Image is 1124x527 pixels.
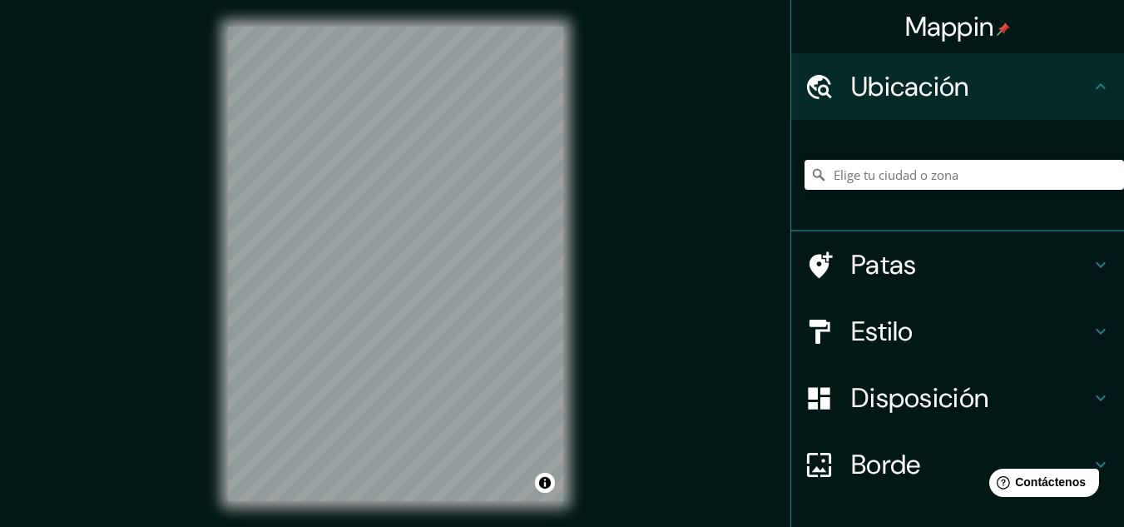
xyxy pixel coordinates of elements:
[851,380,988,415] font: Disposición
[805,160,1124,190] input: Elige tu ciudad o zona
[535,473,555,493] button: Activar o desactivar atribución
[997,22,1010,36] img: pin-icon.png
[791,431,1124,498] div: Borde
[791,231,1124,298] div: Patas
[791,298,1124,365] div: Estilo
[791,53,1124,120] div: Ubicación
[851,447,921,482] font: Borde
[905,9,994,44] font: Mappin
[851,247,917,282] font: Patas
[851,314,914,349] font: Estilo
[976,462,1106,509] iframe: Lanzador de widgets de ayuda
[228,27,563,501] canvas: Mapa
[791,365,1124,431] div: Disposición
[851,69,969,104] font: Ubicación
